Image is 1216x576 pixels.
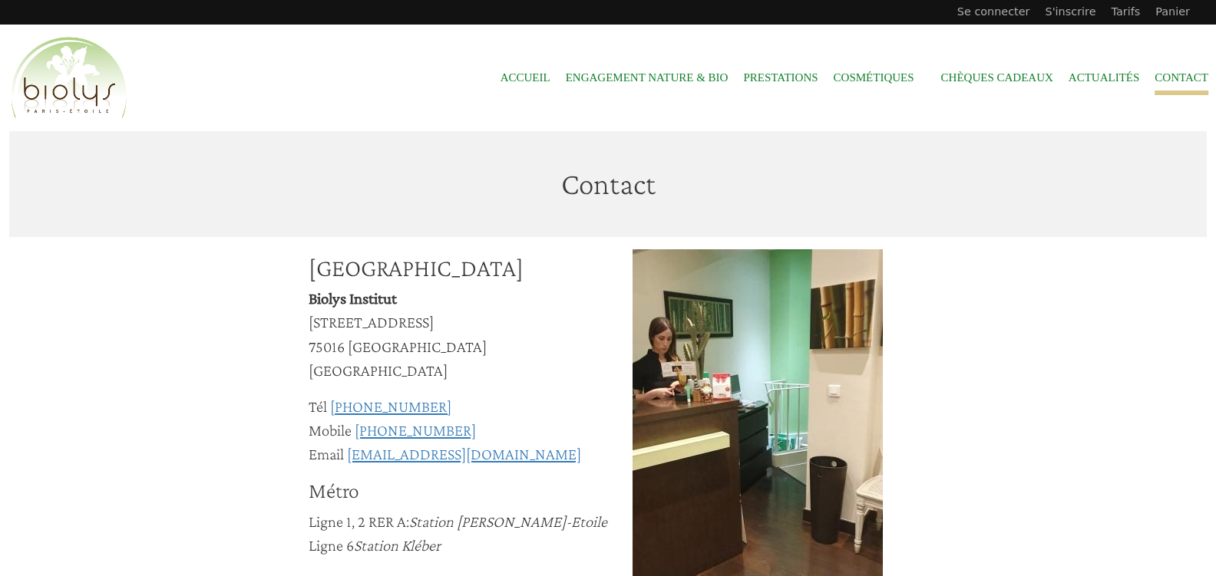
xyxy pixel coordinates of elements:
em: Station Kléber [354,536,441,554]
a: Prestations [743,61,818,95]
div: Tél [309,394,327,418]
a: Chèques cadeaux [941,61,1053,95]
span: Cosmétiques [834,61,926,95]
a: Contact [1155,61,1208,95]
em: Station [PERSON_NAME]-Etoile [409,512,607,530]
a: Engagement Nature & Bio [566,61,729,95]
a: Actualités [1069,61,1140,95]
h3: Métro [309,478,633,504]
img: Accueil [8,35,131,122]
a: [PHONE_NUMBER] [355,421,476,439]
span: Biolys Institut [309,289,397,307]
span: [GEOGRAPHIC_DATA] [348,337,487,355]
span: [GEOGRAPHIC_DATA] [309,361,448,379]
div: Email [309,442,344,466]
p: Ligne 1, 2 RER A: Ligne 6 [309,509,633,557]
div: Mobile [309,418,352,442]
span: 75016 [309,337,345,355]
div: [GEOGRAPHIC_DATA] [309,249,633,286]
a: Accueil [501,61,550,95]
a: [EMAIL_ADDRESS][DOMAIN_NAME] [347,445,581,462]
span: Contact [561,166,656,201]
a: [PHONE_NUMBER] [330,397,451,415]
span: [STREET_ADDRESS] [309,313,434,331]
